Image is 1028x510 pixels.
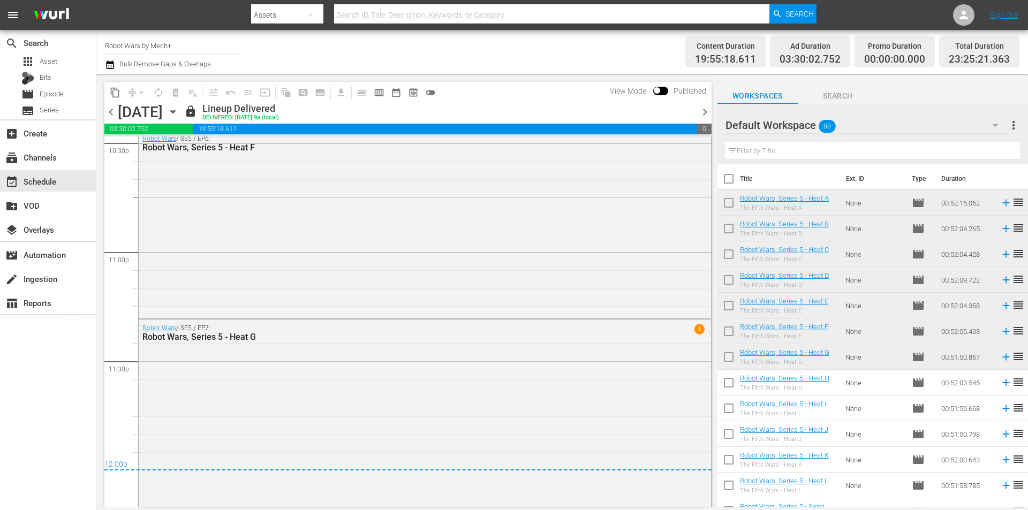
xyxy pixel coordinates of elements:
[1000,274,1012,286] svg: Add to Schedule
[740,410,826,417] div: The Fifth Wars - Heat I
[107,84,124,101] span: Copy Lineup
[740,230,829,237] div: The Fifth Wars - Heat B
[697,124,712,134] span: 00:34:38.637
[740,461,829,468] div: The Fifth Wars - Heat K
[21,88,34,101] span: Episode
[1012,222,1025,234] span: reorder
[142,324,649,342] div: / SE5 / EP7:
[912,351,925,363] span: Episode
[391,87,402,98] span: date_range_outlined
[104,124,193,134] span: 03:30:02.752
[5,249,18,262] span: Automation
[239,84,256,101] span: Fill episodes with ad slates
[21,104,34,117] span: Series
[405,84,422,101] span: View Backup
[104,105,118,119] span: chevron_left
[912,273,925,286] span: Episode
[1000,325,1012,337] svg: Add to Schedule
[937,395,996,421] td: 00:51:59.668
[184,84,201,101] span: Clear Lineup
[294,84,312,101] span: Create Search Block
[1000,479,1012,491] svg: Add to Schedule
[653,87,661,94] span: Toggle to switch from Published to Draft view.
[1000,248,1012,260] svg: Add to Schedule
[604,87,653,95] span: View Mode:
[740,333,828,340] div: The Fifth Wars - Heat F
[1012,453,1025,466] span: reorder
[374,87,384,98] span: calendar_view_week_outlined
[740,204,829,211] div: The Fifth Wars - Heat A
[840,164,905,194] th: Ext. ID
[740,425,828,433] a: Robot Wars, Series 5 - Heat J
[949,39,1010,54] div: Total Duration
[841,190,908,216] td: None
[937,267,996,293] td: 00:52:09.722
[841,447,908,473] td: None
[740,271,829,279] a: Robot Wars, Series 5 - Heat D
[864,39,925,54] div: Promo Duration
[1012,196,1025,209] span: reorder
[937,241,996,267] td: 00:52:04.428
[937,190,996,216] td: 00:52:15.062
[40,105,59,116] span: Series
[329,82,350,103] span: Download as CSV
[40,72,51,83] span: Bits
[937,293,996,318] td: 00:52:04.358
[912,222,925,235] span: Episode
[798,89,878,103] span: Search
[256,84,274,101] span: Update Metadata from Key Asset
[193,124,697,134] span: 19:55:18.611
[202,115,279,121] div: DELIVERED: [DATE] 9a (local)
[905,164,935,194] th: Type
[110,87,120,98] span: content_copy
[5,273,18,286] span: Ingestion
[841,473,908,498] td: None
[222,84,239,101] span: Revert to Primary Episode
[425,87,436,98] span: toggle_off
[1000,351,1012,363] svg: Add to Schedule
[1000,223,1012,234] svg: Add to Schedule
[841,216,908,241] td: None
[740,307,828,314] div: The Fifth Wars - Heat E
[841,395,908,421] td: None
[1000,454,1012,466] svg: Add to Schedule
[40,56,57,67] span: Asset
[118,60,211,68] span: Bulk Remove Gaps & Overlaps
[740,451,829,459] a: Robot Wars, Series 5 - Heat K
[740,487,828,494] div: The Fifth Wars - Heat L
[937,421,996,447] td: 00:51:50.798
[21,72,34,85] div: Bits
[1012,273,1025,286] span: reorder
[371,84,388,101] span: Week Calendar View
[717,89,798,103] span: Workspaces
[841,370,908,395] td: None
[184,105,197,118] span: lock
[408,87,419,98] span: preview_outlined
[1007,112,1020,138] button: more_vert
[1012,478,1025,491] span: reorder
[937,473,996,498] td: 00:51:58.785
[725,110,1008,140] div: Default Workspace
[274,82,294,103] span: Refresh All Search Blocks
[841,344,908,370] td: None
[990,11,1018,19] a: Sign Out
[780,54,841,66] span: 03:30:02.752
[912,453,925,466] span: Episode
[1012,401,1025,414] span: reorder
[5,297,18,310] span: Reports
[740,256,829,263] div: The Fifth Wars - Heat C
[1012,299,1025,311] span: reorder
[769,4,817,24] button: Search
[202,103,279,115] div: Lineup Delivered
[912,428,925,440] span: Episode
[1000,377,1012,389] svg: Add to Schedule
[841,293,908,318] td: None
[350,82,371,103] span: Day Calendar View
[167,84,184,101] span: Select an event to delete
[422,84,439,101] span: 24 hours Lineup View is OFF
[5,151,18,164] span: Channels
[864,54,925,66] span: 00:00:00.000
[1012,376,1025,389] span: reorder
[841,241,908,267] td: None
[740,246,829,254] a: Robot Wars, Series 5 - Heat C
